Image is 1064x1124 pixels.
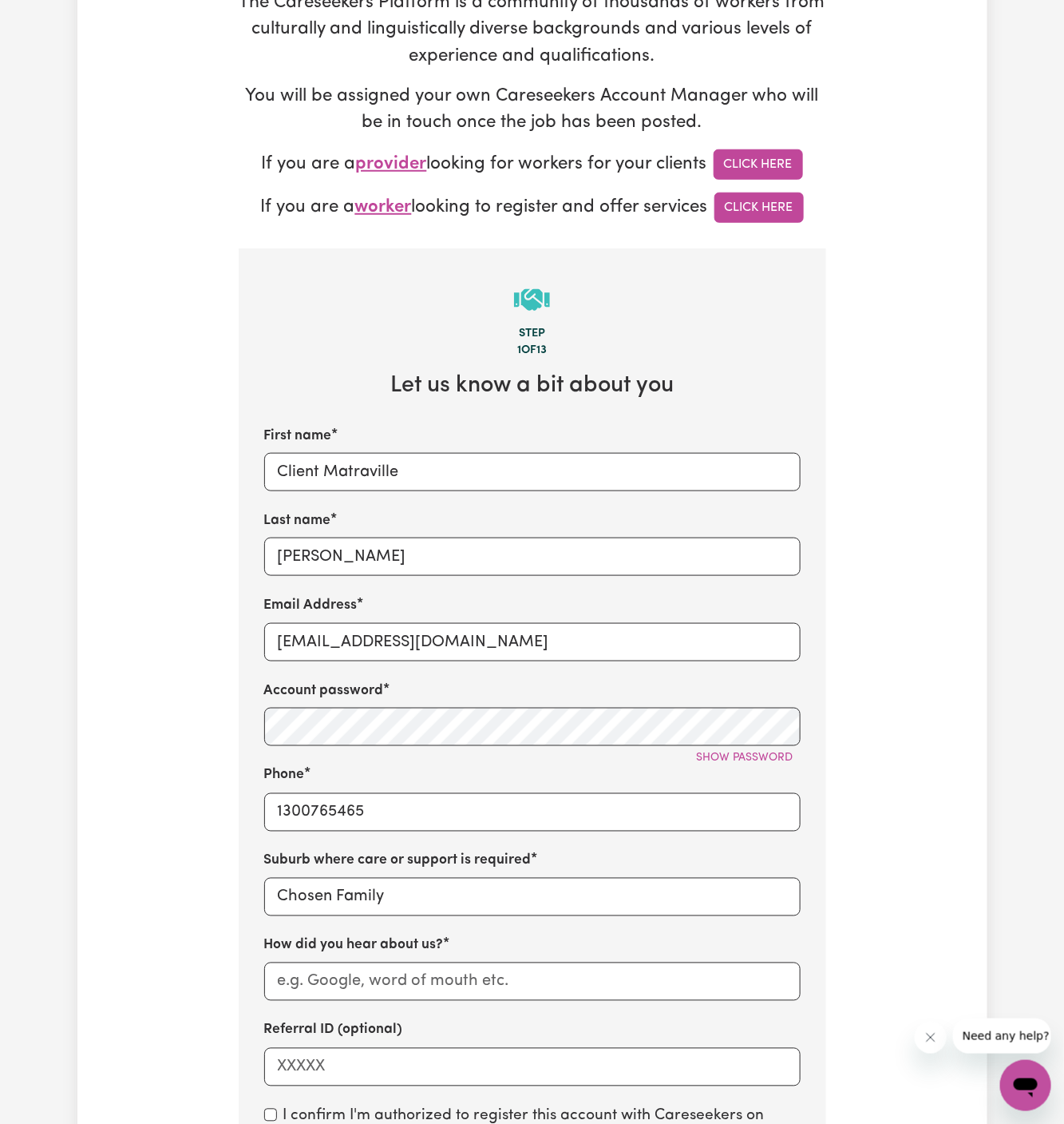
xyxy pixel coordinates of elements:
input: e.g. 0412 345 678 [264,793,801,832]
iframe: Message from company [953,1019,1051,1054]
h2: Let us know a bit about you [264,372,801,400]
input: e.g. Google, word of mouth etc. [264,963,801,1001]
label: Account password [264,681,384,701]
p: If you are a looking to register and offer services [239,193,826,223]
input: e.g. Diana [264,453,801,491]
label: Email Address [264,595,358,616]
label: How did you hear about us? [264,935,444,956]
iframe: Close message [915,1022,947,1054]
div: Step [264,325,801,343]
label: Referral ID (optional) [264,1020,403,1041]
input: XXXXX [264,1048,801,1086]
span: worker [355,198,412,216]
a: Click Here [714,149,803,180]
p: If you are a looking for workers for your clients [239,149,826,180]
button: Show password [690,746,801,771]
input: e.g. Rigg [264,538,801,576]
label: Phone [264,765,305,786]
label: Suburb where care or support is required [264,851,532,872]
iframe: Button to launch messaging window [1000,1060,1051,1111]
label: Last name [264,510,331,531]
span: provider [356,155,427,173]
p: You will be assigned your own Careseekers Account Manager who will be in touch once the job has b... [239,83,826,137]
label: First name [264,426,332,447]
a: Click Here [714,193,804,223]
input: e.g. North Bondi, New South Wales [264,878,801,916]
div: 1 of 13 [264,342,801,359]
span: Show password [697,753,793,765]
input: e.g. diana.rigg@yahoo.com.au [264,623,801,661]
